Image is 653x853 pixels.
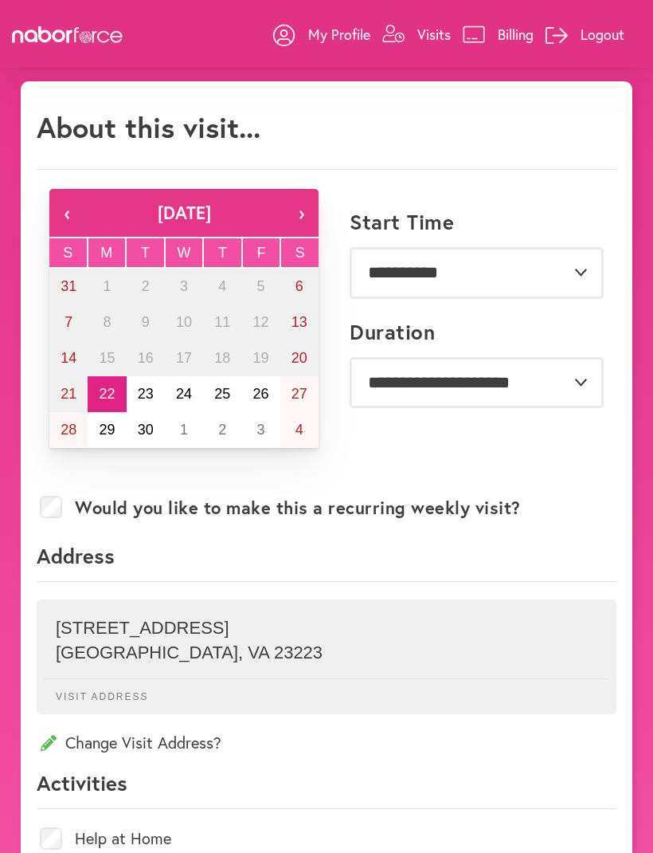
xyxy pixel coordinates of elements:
button: September 14, 2025 [49,340,88,376]
abbr: September 13, 2025 [291,314,307,330]
button: September 16, 2025 [127,340,165,376]
abbr: September 30, 2025 [138,422,154,438]
button: September 5, 2025 [241,269,280,305]
abbr: September 7, 2025 [65,314,72,330]
a: Logout [545,10,624,58]
button: October 2, 2025 [203,412,241,448]
abbr: September 26, 2025 [253,386,269,402]
abbr: September 12, 2025 [253,314,269,330]
label: Help at Home [75,831,171,847]
button: September 12, 2025 [241,305,280,340]
abbr: September 29, 2025 [99,422,115,438]
abbr: September 28, 2025 [61,422,76,438]
button: September 22, 2025 [88,376,126,412]
button: September 26, 2025 [241,376,280,412]
abbr: September 20, 2025 [291,350,307,366]
abbr: August 31, 2025 [61,278,76,294]
button: September 23, 2025 [127,376,165,412]
button: September 24, 2025 [165,376,203,412]
p: Change Visit Address? [37,732,616,753]
abbr: September 17, 2025 [176,350,192,366]
abbr: September 15, 2025 [99,350,115,366]
button: September 6, 2025 [280,269,319,305]
button: September 7, 2025 [49,305,88,340]
button: October 3, 2025 [241,412,280,448]
button: September 27, 2025 [280,376,319,412]
button: September 17, 2025 [165,340,203,376]
button: September 30, 2025 [127,412,165,448]
abbr: October 2, 2025 [218,422,226,438]
h1: About this visit... [37,110,260,144]
button: September 20, 2025 [280,340,319,376]
button: September 13, 2025 [280,305,319,340]
p: [GEOGRAPHIC_DATA] , VA 23223 [56,643,597,663]
abbr: September 4, 2025 [218,278,226,294]
button: September 3, 2025 [165,269,203,305]
button: September 1, 2025 [88,269,126,305]
abbr: October 4, 2025 [295,422,303,438]
label: Would you like to make this a recurring weekly visit? [75,497,521,518]
p: Activities [37,769,616,809]
a: Visits [382,10,451,58]
abbr: September 2, 2025 [142,278,150,294]
p: Address [37,542,616,582]
label: Start Time [350,210,454,234]
p: Visit Address [44,678,609,702]
button: September 19, 2025 [241,340,280,376]
abbr: Thursday [218,245,227,261]
abbr: Wednesday [178,245,191,261]
abbr: September 14, 2025 [61,350,76,366]
abbr: September 10, 2025 [176,314,192,330]
button: September 28, 2025 [49,412,88,448]
button: › [283,189,319,237]
p: Logout [581,25,624,44]
abbr: September 19, 2025 [253,350,269,366]
button: September 4, 2025 [203,269,241,305]
button: October 1, 2025 [165,412,203,448]
abbr: September 8, 2025 [103,314,111,330]
button: September 8, 2025 [88,305,126,340]
abbr: September 24, 2025 [176,386,192,402]
abbr: September 1, 2025 [103,278,111,294]
button: September 29, 2025 [88,412,126,448]
p: [STREET_ADDRESS] [56,618,597,639]
abbr: September 27, 2025 [291,386,307,402]
button: August 31, 2025 [49,269,88,305]
button: September 15, 2025 [88,340,126,376]
p: Billing [498,25,534,44]
p: My Profile [308,25,370,44]
abbr: September 11, 2025 [214,314,230,330]
abbr: Tuesday [141,245,150,261]
abbr: September 5, 2025 [257,278,265,294]
abbr: Saturday [295,245,305,261]
button: September 21, 2025 [49,376,88,412]
button: October 4, 2025 [280,412,319,448]
abbr: September 23, 2025 [138,386,154,402]
p: Visits [417,25,451,44]
abbr: September 22, 2025 [99,386,115,402]
abbr: September 16, 2025 [138,350,154,366]
abbr: September 6, 2025 [295,278,303,294]
abbr: October 1, 2025 [180,422,188,438]
button: September 2, 2025 [127,269,165,305]
a: Billing [463,10,534,58]
abbr: Friday [257,245,266,261]
button: [DATE] [84,189,283,237]
abbr: September 9, 2025 [142,314,150,330]
abbr: September 21, 2025 [61,386,76,402]
abbr: Monday [100,245,112,261]
abbr: September 18, 2025 [214,350,230,366]
button: September 9, 2025 [127,305,165,340]
button: September 25, 2025 [203,376,241,412]
button: September 18, 2025 [203,340,241,376]
button: ‹ [49,189,84,237]
abbr: September 3, 2025 [180,278,188,294]
a: My Profile [273,10,370,58]
button: September 11, 2025 [203,305,241,340]
label: Duration [350,320,435,344]
abbr: October 3, 2025 [257,422,265,438]
abbr: September 25, 2025 [214,386,230,402]
abbr: Sunday [63,245,72,261]
button: September 10, 2025 [165,305,203,340]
